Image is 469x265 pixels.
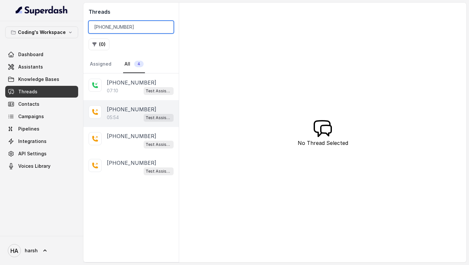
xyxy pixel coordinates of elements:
h2: Threads [89,8,174,16]
p: 07:10 [107,87,118,94]
button: (0) [89,39,109,50]
span: 4 [134,61,144,67]
span: API Settings [18,150,47,157]
span: Integrations [18,138,47,145]
p: [PHONE_NUMBER] [107,79,156,86]
p: No Thread Selected [298,139,348,147]
a: All4 [123,55,145,73]
span: Knowledge Bases [18,76,59,83]
p: Test Assistant- 2 [146,88,172,94]
a: Integrations [5,135,78,147]
p: 05:54 [107,114,119,121]
span: Pipelines [18,126,39,132]
span: harsh [25,247,38,254]
p: [PHONE_NUMBER] [107,159,156,167]
text: HA [10,247,18,254]
a: Threads [5,86,78,98]
a: Assigned [89,55,113,73]
a: Voices Library [5,160,78,172]
a: Contacts [5,98,78,110]
span: Campaigns [18,113,44,120]
nav: Tabs [89,55,174,73]
a: Dashboard [5,49,78,60]
span: Threads [18,88,37,95]
img: light.svg [16,5,68,16]
a: harsh [5,242,78,260]
input: Search by Call ID or Phone Number [89,21,174,33]
p: Coding's Workspace [18,28,66,36]
a: Pipelines [5,123,78,135]
span: Contacts [18,101,39,107]
span: Dashboard [18,51,43,58]
p: Test Assistant-3 [146,168,172,175]
p: [PHONE_NUMBER] [107,105,156,113]
a: API Settings [5,148,78,160]
a: Campaigns [5,111,78,122]
span: Voices Library [18,163,50,169]
p: Test Assistant- 2 [146,115,172,121]
p: Test Assistant-3 [146,141,172,148]
p: [PHONE_NUMBER] [107,132,156,140]
a: Assistants [5,61,78,73]
button: Coding's Workspace [5,26,78,38]
span: Assistants [18,64,43,70]
a: Knowledge Bases [5,73,78,85]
